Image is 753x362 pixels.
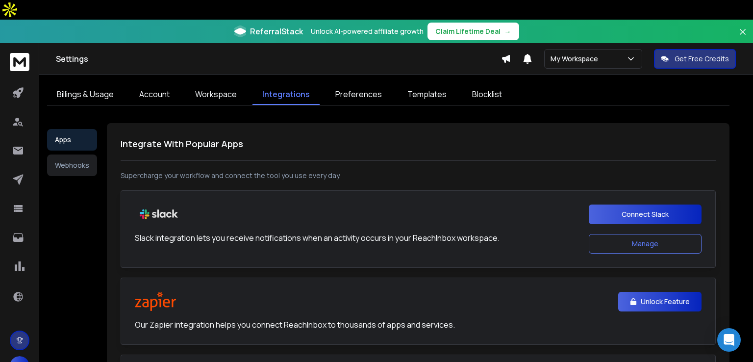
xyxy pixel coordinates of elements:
[135,232,500,244] p: Slack integration lets you receive notifications when an activity occurs in your ReachInbox works...
[736,26,749,49] button: Close banner
[462,84,512,105] a: Blocklist
[121,137,716,151] h1: Integrate With Popular Apps
[121,171,716,181] p: Supercharge your workflow and connect the tool you use every day.
[250,26,303,37] span: ReferralStack
[311,26,424,36] p: Unlock AI-powered affiliate growth
[47,155,97,176] button: Webhooks
[56,53,501,65] h1: Settings
[427,23,519,40] button: Claim Lifetime Deal→
[504,26,511,36] span: →
[618,292,702,311] button: Unlock Feature
[717,328,741,352] div: Open Intercom Messenger
[589,234,702,254] button: Manage
[135,319,455,331] p: Our Zapier integration helps you connect ReachInbox to thousands of apps and services.
[589,205,702,224] button: Connect Slack
[398,84,456,105] a: Templates
[326,84,392,105] a: Preferences
[654,49,736,69] button: Get Free Credits
[252,84,320,105] a: Integrations
[641,297,690,307] p: Unlock Feature
[551,54,602,64] p: My Workspace
[675,54,729,64] p: Get Free Credits
[47,129,97,151] button: Apps
[129,84,179,105] a: Account
[47,84,124,105] a: Billings & Usage
[185,84,247,105] a: Workspace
